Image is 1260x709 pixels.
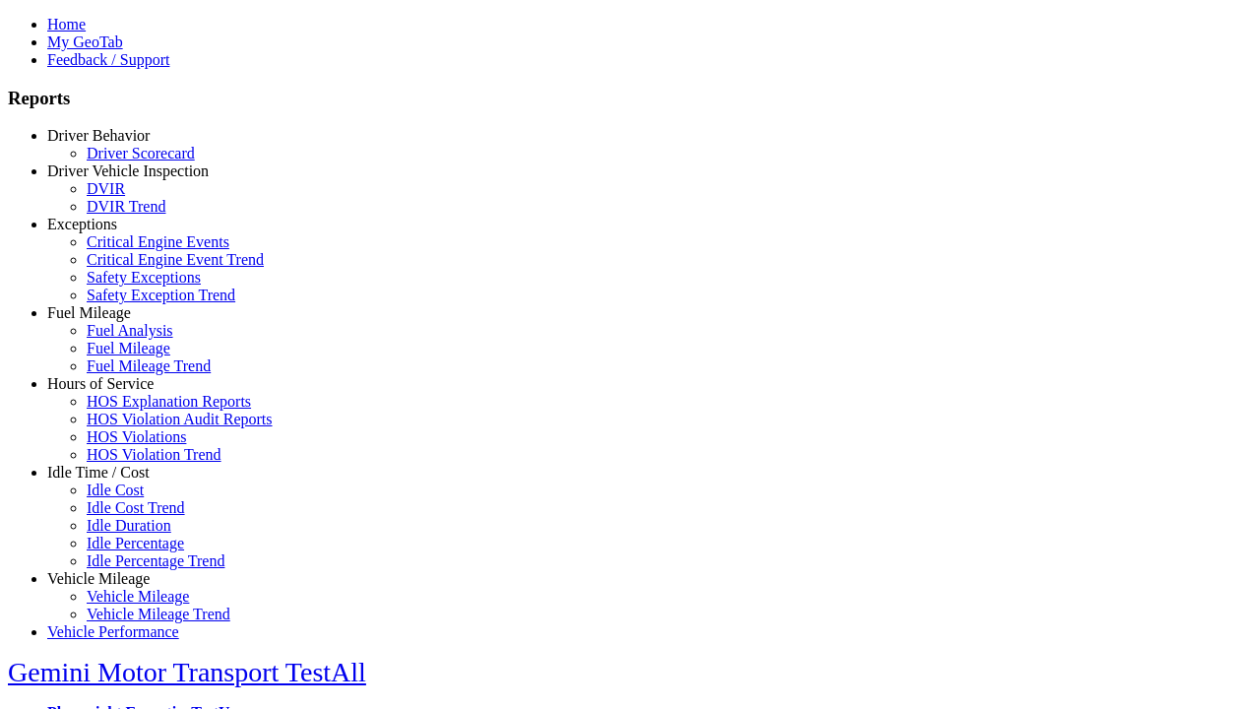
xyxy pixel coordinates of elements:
[87,145,195,161] a: Driver Scorecard
[47,216,117,232] a: Exceptions
[87,499,185,516] a: Idle Cost Trend
[87,287,235,303] a: Safety Exception Trend
[87,269,201,286] a: Safety Exceptions
[87,517,171,534] a: Idle Duration
[47,33,123,50] a: My GeoTab
[47,127,150,144] a: Driver Behavior
[47,570,150,587] a: Vehicle Mileage
[87,535,184,551] a: Idle Percentage
[47,623,179,640] a: Vehicle Performance
[87,251,264,268] a: Critical Engine Event Trend
[47,304,131,321] a: Fuel Mileage
[87,411,273,427] a: HOS Violation Audit Reports
[8,88,1252,109] h3: Reports
[87,552,224,569] a: Idle Percentage Trend
[87,233,229,250] a: Critical Engine Events
[47,51,169,68] a: Feedback / Support
[87,446,221,463] a: HOS Violation Trend
[87,198,165,215] a: DVIR Trend
[87,482,144,498] a: Idle Cost
[8,657,366,687] a: Gemini Motor Transport TestAll
[87,322,173,339] a: Fuel Analysis
[47,162,209,179] a: Driver Vehicle Inspection
[87,428,186,445] a: HOS Violations
[87,393,251,410] a: HOS Explanation Reports
[87,357,211,374] a: Fuel Mileage Trend
[87,588,189,605] a: Vehicle Mileage
[87,606,230,622] a: Vehicle Mileage Trend
[47,464,150,481] a: Idle Time / Cost
[87,180,125,197] a: DVIR
[87,340,170,356] a: Fuel Mileage
[47,16,86,32] a: Home
[47,375,154,392] a: Hours of Service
